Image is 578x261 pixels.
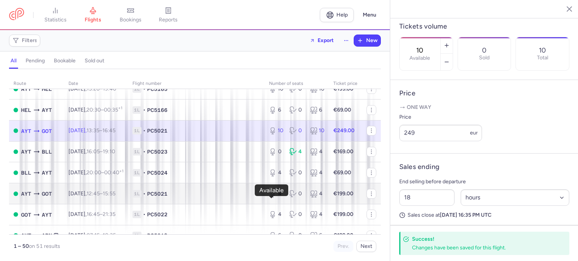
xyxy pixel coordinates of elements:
[87,190,100,197] time: 12:45
[289,106,304,114] div: 0
[68,107,122,113] span: [DATE],
[265,78,329,89] th: number of seats
[399,212,569,219] p: Sales close at
[399,189,455,206] input: ##
[358,8,381,22] button: Menu
[87,86,116,92] span: –
[103,148,115,155] time: 19:10
[104,107,122,113] time: 00:35
[333,211,353,217] strong: €199.00
[14,243,29,249] strong: 1 – 50
[68,86,116,92] span: [DATE],
[409,55,430,61] label: Available
[305,35,339,47] button: Export
[147,232,167,239] span: PC5019
[399,113,482,122] label: Price
[479,55,490,61] p: Sold
[64,78,128,89] th: date
[85,57,104,64] h4: sold out
[132,232,141,239] span: 1L
[42,231,52,240] span: ARN
[440,212,491,218] strong: [DATE] 16:35 PM UTC
[42,169,52,177] span: AYT
[289,232,304,239] div: 0
[29,243,60,249] span: on 51 results
[87,127,99,134] time: 13:35
[310,127,324,134] div: 10
[112,7,149,23] a: bookings
[482,47,487,54] p: 0
[87,107,122,113] span: –
[147,106,167,114] span: PC5166
[399,22,569,31] h4: Tickets volume
[132,211,141,218] span: 1L
[21,148,31,156] span: AYT
[87,148,115,155] span: –
[68,169,123,176] span: [DATE],
[399,163,440,171] h4: Sales ending
[132,106,141,114] span: 1L
[333,86,353,92] strong: €139.00
[11,57,17,64] h4: all
[143,232,146,239] span: •
[42,127,52,135] span: GOT
[399,104,569,111] p: One way
[289,211,304,218] div: 0
[159,17,178,23] span: reports
[412,235,553,243] h4: Success!
[329,78,362,89] th: Ticket price
[289,148,304,155] div: 4
[87,211,100,217] time: 16:45
[333,169,351,176] strong: €69.00
[289,169,304,177] div: 0
[539,47,546,54] p: 10
[147,148,167,155] span: PC5023
[42,148,52,156] span: BLL
[9,78,64,89] th: route
[310,190,324,198] div: 4
[21,127,31,135] span: AYT
[102,127,116,134] time: 16:45
[68,148,115,155] span: [DATE],
[74,7,112,23] a: flights
[42,106,52,114] span: AYT
[21,169,31,177] span: BLL
[103,86,116,92] time: 19:40
[143,106,146,114] span: •
[87,232,100,238] time: 07:15
[26,57,45,64] h4: pending
[104,169,123,176] time: 00:40
[143,148,146,155] span: •
[412,244,553,251] div: Changes have been saved for this flight.
[87,232,116,238] span: –
[147,190,167,198] span: PC5021
[9,8,24,22] a: CitizenPlane red outlined logo
[310,169,324,177] div: 4
[310,106,324,114] div: 6
[399,125,482,141] input: ---
[333,127,354,134] strong: €249.00
[147,127,167,134] span: PC5021
[103,211,116,217] time: 21:35
[310,232,324,239] div: 6
[21,231,31,240] span: AYT
[87,211,116,217] span: –
[143,211,146,218] span: •
[132,169,141,177] span: 1L
[132,148,141,155] span: 1L
[147,169,167,177] span: PC5024
[9,35,40,46] button: Filters
[103,232,116,238] time: 10:35
[333,232,353,238] strong: €199.00
[85,17,101,23] span: flights
[354,35,380,46] button: New
[269,148,283,155] div: 0
[356,241,376,252] button: Next
[42,211,52,219] span: AYT
[269,169,283,177] div: 4
[399,177,569,186] p: End selling before departure
[128,78,265,89] th: Flight number
[54,57,76,64] h4: bookable
[366,38,377,44] span: New
[118,106,122,110] sup: +1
